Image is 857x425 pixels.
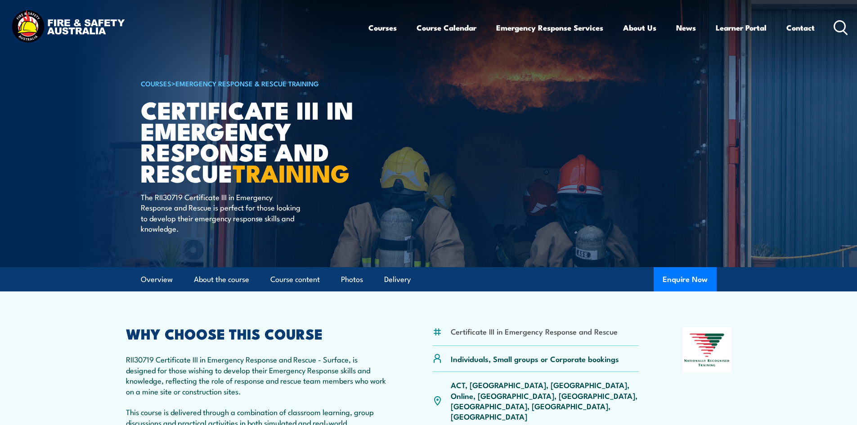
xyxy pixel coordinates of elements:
h6: > [141,78,363,89]
a: COURSES [141,78,171,88]
a: About Us [623,16,656,40]
a: Course Calendar [417,16,476,40]
a: Delivery [384,268,411,291]
a: Learner Portal [716,16,767,40]
p: The RII30719 Certificate III in Emergency Response and Rescue is perfect for those looking to dev... [141,192,305,234]
p: ACT, [GEOGRAPHIC_DATA], [GEOGRAPHIC_DATA], Online, [GEOGRAPHIC_DATA], [GEOGRAPHIC_DATA], [GEOGRAP... [451,380,639,422]
a: Course content [270,268,320,291]
a: Courses [368,16,397,40]
a: News [676,16,696,40]
a: Overview [141,268,173,291]
strong: TRAINING [233,153,350,191]
a: Photos [341,268,363,291]
img: Nationally Recognised Training logo. [683,327,731,373]
a: Emergency Response Services [496,16,603,40]
p: Individuals, Small groups or Corporate bookings [451,353,619,364]
a: About the course [194,268,249,291]
button: Enquire Now [654,267,717,291]
a: Contact [786,16,815,40]
h1: Certificate III in Emergency Response and Rescue [141,99,363,183]
h2: WHY CHOOSE THIS COURSE [126,327,389,340]
a: Emergency Response & Rescue Training [175,78,319,88]
li: Certificate III in Emergency Response and Rescue [451,326,618,336]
